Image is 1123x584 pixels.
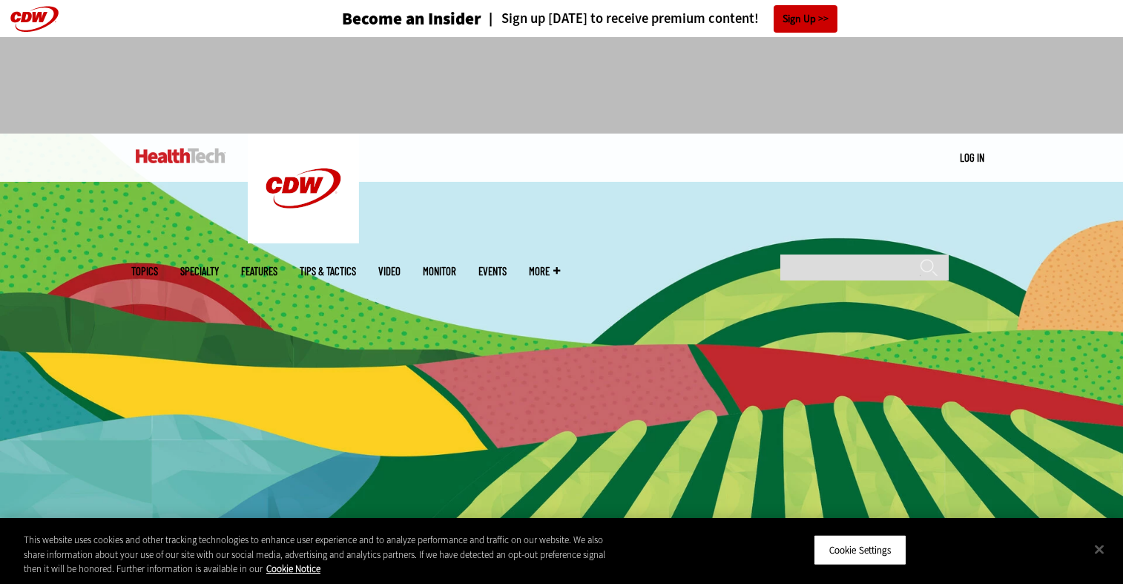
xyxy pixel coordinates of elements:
[342,10,481,27] h3: Become an Insider
[423,266,456,277] a: MonITor
[24,533,618,577] div: This website uses cookies and other tracking technologies to enhance user experience and to analy...
[300,266,356,277] a: Tips & Tactics
[960,151,984,164] a: Log in
[960,150,984,165] div: User menu
[292,52,831,119] iframe: advertisement
[241,266,277,277] a: Features
[774,5,837,33] a: Sign Up
[248,134,359,243] img: Home
[481,12,759,26] a: Sign up [DATE] to receive premium content!
[286,10,481,27] a: Become an Insider
[814,534,906,565] button: Cookie Settings
[266,562,320,575] a: More information about your privacy
[529,266,560,277] span: More
[478,266,507,277] a: Events
[378,266,401,277] a: Video
[248,232,359,247] a: CDW
[1083,533,1116,565] button: Close
[180,266,219,277] span: Specialty
[131,266,158,277] span: Topics
[136,148,225,163] img: Home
